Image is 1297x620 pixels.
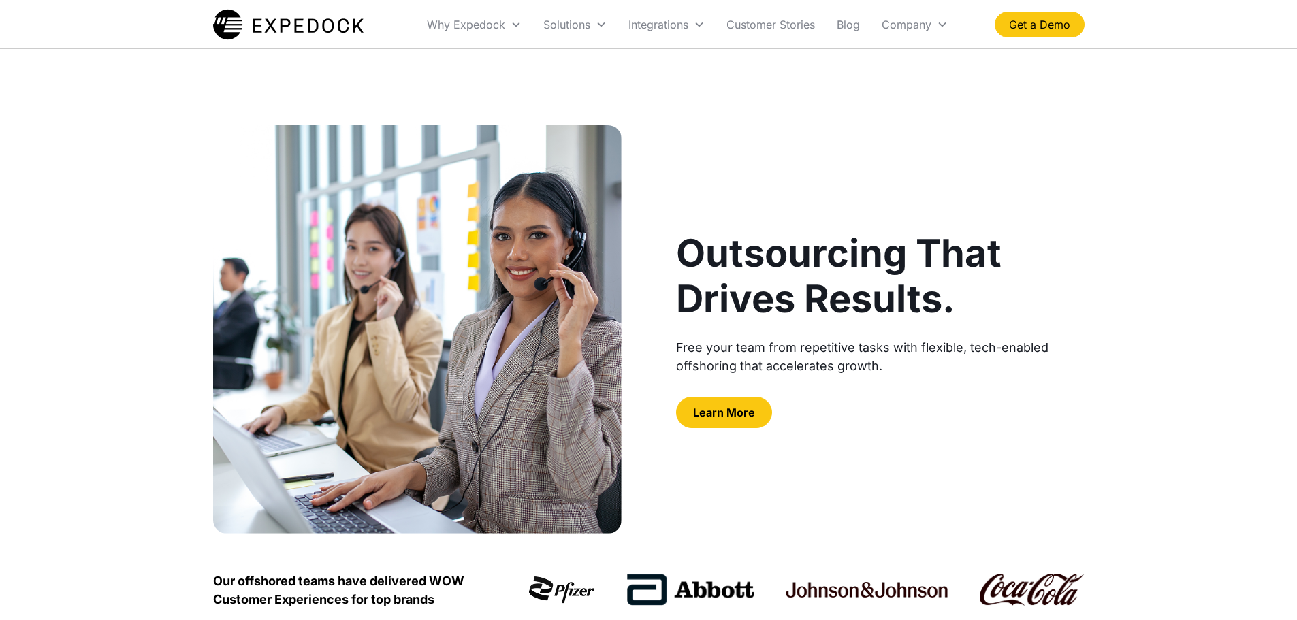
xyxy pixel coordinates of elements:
[979,574,1085,607] img: coca-cola logo
[528,576,595,604] img: pfizer logo
[676,231,1085,322] h1: Outsourcing That Drives Results.
[626,574,754,607] img: abbott logo
[786,582,948,598] img: johnson&johnson logo
[213,125,622,534] img: two formal woman with headset
[676,338,1085,375] div: Free your team from repetitive tasks with flexible, tech-enabled offshoring that accelerates growth.
[676,397,772,428] a: Learn More
[871,1,959,48] div: Company
[618,1,716,48] div: Integrations
[826,1,871,48] a: Blog
[543,18,590,31] div: Solutions
[716,1,826,48] a: Customer Stories
[628,18,688,31] div: Integrations
[995,12,1085,37] a: Get a Demo
[213,7,364,42] img: Expedock Logo
[882,18,931,31] div: Company
[213,572,485,608] div: Our offshored teams have delivered WOW Customer Experiences for top brands
[427,18,505,31] div: Why Expedock
[532,1,618,48] div: Solutions
[416,1,532,48] div: Why Expedock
